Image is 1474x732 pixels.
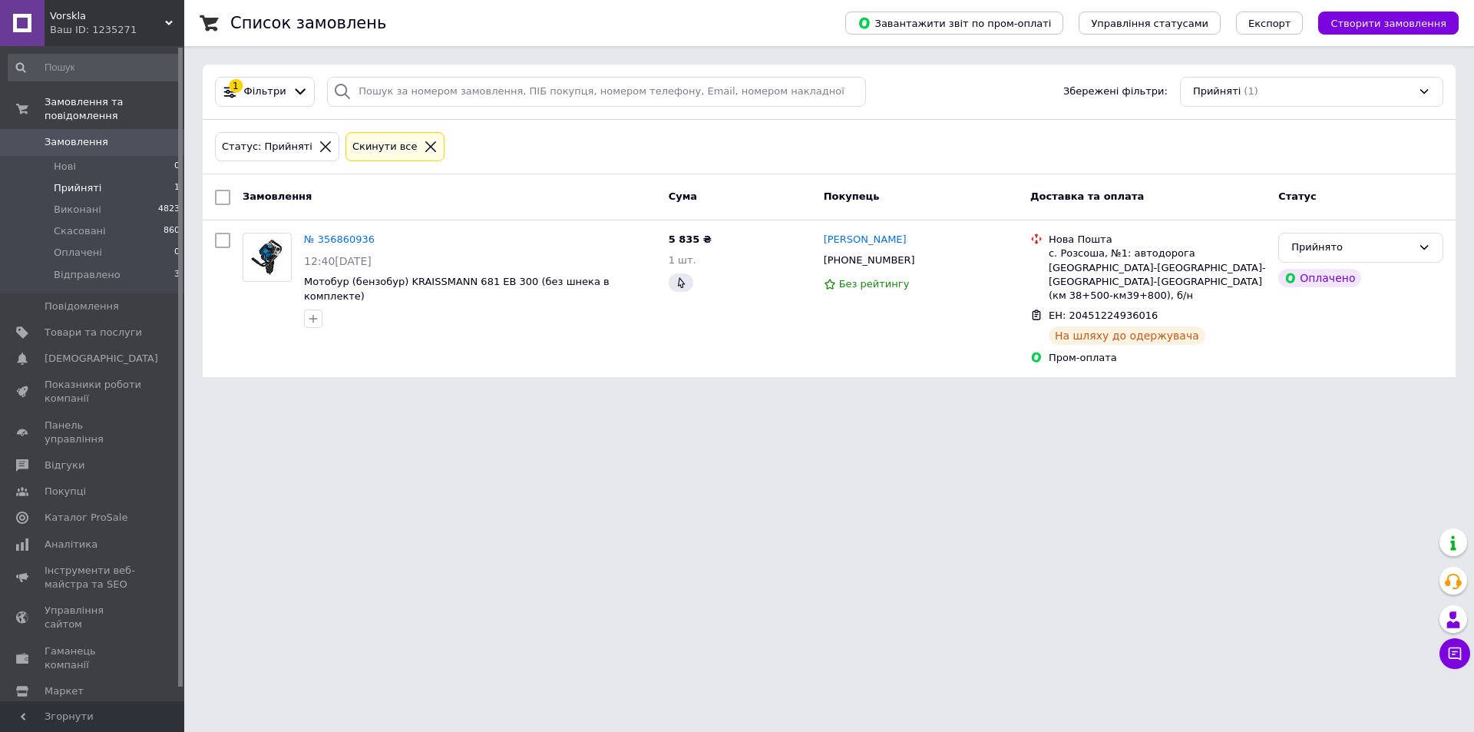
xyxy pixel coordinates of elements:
[45,511,127,525] span: Каталог ProSale
[1049,326,1205,345] div: На шляху до одержувача
[45,644,142,672] span: Гаманець компанії
[174,181,180,195] span: 1
[45,564,142,591] span: Інструменти веб-майстра та SEO
[824,254,915,266] span: [PHONE_NUMBER]
[845,12,1063,35] button: Завантажити звіт по пром-оплаті
[50,23,184,37] div: Ваш ID: 1235271
[669,190,697,202] span: Cума
[1248,18,1291,29] span: Експорт
[45,300,119,313] span: Повідомлення
[158,203,180,217] span: 4823
[244,84,286,99] span: Фільтри
[669,234,712,245] span: 5 835 ₴
[54,203,101,217] span: Виконані
[1318,12,1459,35] button: Створити замовлення
[839,278,910,290] span: Без рейтингу
[54,224,106,238] span: Скасовані
[304,234,375,245] a: № 356860936
[1063,84,1168,99] span: Збережені фільтри:
[1236,12,1304,35] button: Експорт
[824,190,880,202] span: Покупець
[50,9,165,23] span: Vorskla
[349,139,421,155] div: Cкинути все
[45,135,108,149] span: Замовлення
[1049,351,1266,365] div: Пром-оплата
[243,190,312,202] span: Замовлення
[858,16,1051,30] span: Завантажити звіт по пром-оплаті
[243,238,291,277] img: Фото товару
[45,604,142,631] span: Управління сайтом
[1278,190,1317,202] span: Статус
[45,326,142,340] span: Товари та послуги
[1303,17,1459,28] a: Створити замовлення
[164,224,180,238] span: 860
[54,246,102,260] span: Оплачені
[1439,638,1470,669] button: Чат з покупцем
[229,79,243,93] div: 1
[304,276,610,302] a: Мотобур (бензобур) KRAISSMANN 681 EB 300 (без шнека в комплекте)
[1091,18,1208,29] span: Управління статусами
[54,160,76,174] span: Нові
[174,268,180,282] span: 3
[8,54,181,81] input: Пошук
[45,684,84,698] span: Маркет
[45,459,84,472] span: Відгуки
[327,77,866,107] input: Пошук за номером замовлення, ПІБ покупця, номером телефону, Email, номером накладної
[304,255,372,267] span: 12:40[DATE]
[1330,18,1446,29] span: Створити замовлення
[1193,84,1241,99] span: Прийняті
[1244,85,1258,97] span: (1)
[45,485,86,498] span: Покупці
[45,538,97,551] span: Аналітика
[243,233,292,282] a: Фото товару
[1049,233,1266,247] div: Нова Пошта
[1291,240,1412,256] div: Прийнято
[1079,12,1221,35] button: Управління статусами
[54,268,121,282] span: Відправлено
[1030,190,1144,202] span: Доставка та оплата
[1278,269,1361,287] div: Оплачено
[669,254,696,266] span: 1 шт.
[45,352,158,366] span: [DEMOGRAPHIC_DATA]
[1049,247,1266,303] div: с. Розсоша, №1: автодорога [GEOGRAPHIC_DATA]-[GEOGRAPHIC_DATA]-[GEOGRAPHIC_DATA]-[GEOGRAPHIC_DATA...
[174,160,180,174] span: 0
[174,246,180,260] span: 0
[45,95,184,123] span: Замовлення та повідомлення
[824,233,907,247] a: [PERSON_NAME]
[219,139,316,155] div: Статус: Прийняті
[54,181,101,195] span: Прийняті
[45,378,142,406] span: Показники роботи компанії
[230,14,386,32] h1: Список замовлень
[1049,310,1158,321] span: ЕН: 20451224936016
[45,419,142,446] span: Панель управління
